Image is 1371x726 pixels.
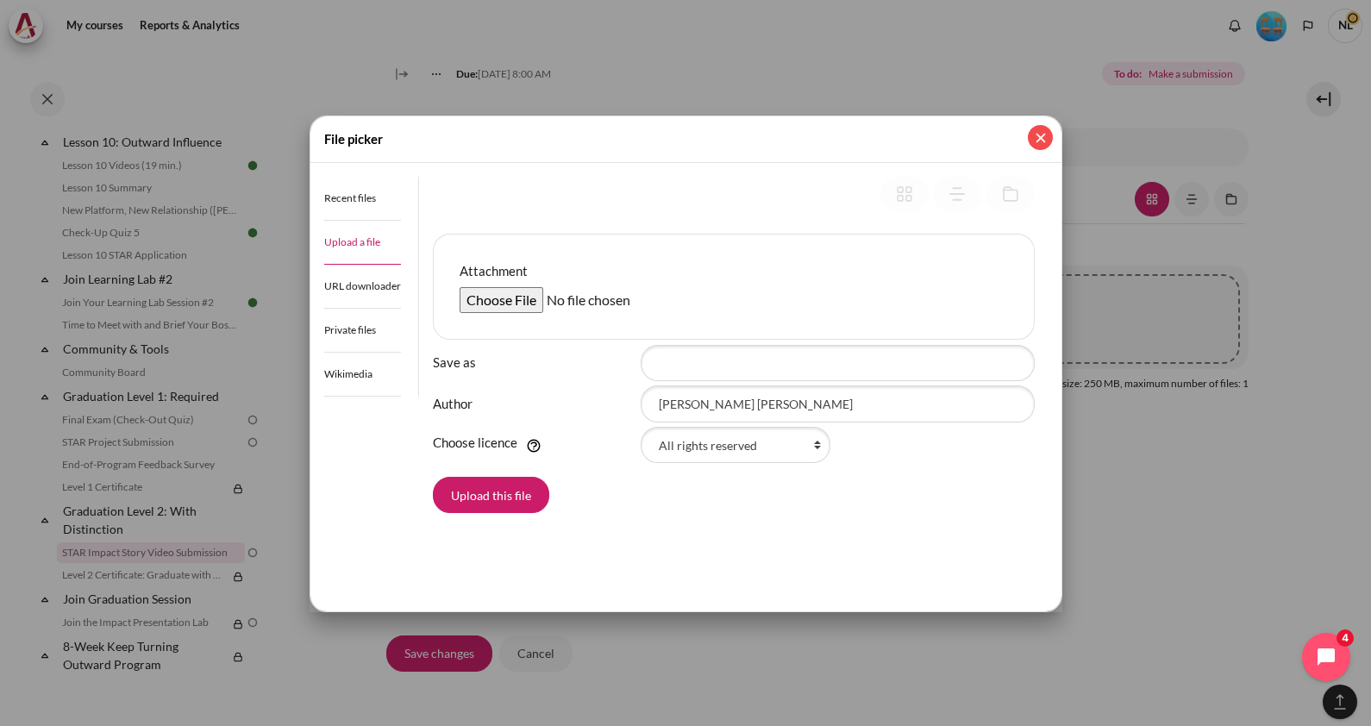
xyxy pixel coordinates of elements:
[433,353,634,372] label: Save as
[324,367,372,380] span: Wikimedia
[433,394,634,414] label: Author
[324,129,383,149] h3: File picker
[324,177,401,221] a: Recent files
[324,235,380,248] span: Upload a file
[523,438,545,454] a: Help
[526,438,542,454] img: Help with Choose licence
[433,477,549,513] button: Upload this file
[324,323,376,336] span: Private files
[460,261,528,281] label: Attachment
[324,309,401,353] a: Private files
[1028,125,1053,150] button: Close
[324,279,401,292] span: URL downloader
[324,191,376,204] span: Recent files
[324,353,401,397] a: Wikimedia
[433,433,517,453] label: Choose licence
[324,265,401,309] a: URL downloader
[324,221,401,265] a: Upload a file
